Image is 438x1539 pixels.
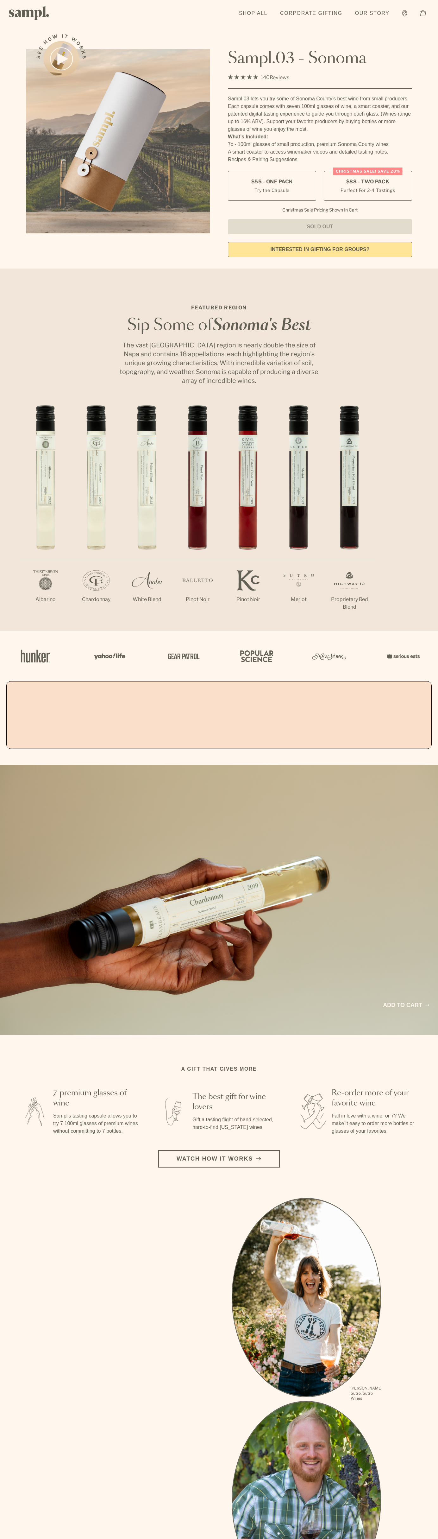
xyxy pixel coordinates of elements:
[270,74,289,80] span: Reviews
[228,141,412,148] li: 7x - 100ml glasses of small production, premium Sonoma County wines
[324,596,375,611] p: Proprietary Red Blend
[228,219,412,234] button: Sold Out
[16,643,54,670] img: Artboard_1_c8cd28af-0030-4af1-819c-248e302c7f06_x450.png
[181,1065,257,1073] h2: A gift that gives more
[351,1386,381,1401] p: [PERSON_NAME] Sutro, Sutro Wines
[192,1092,278,1112] h3: The best gift for wine lovers
[346,178,390,185] span: $88 - Two Pack
[26,49,210,233] img: Sampl.03 - Sonoma
[384,643,422,670] img: Artboard_7_5b34974b-f019-449e-91fb-745f8d0877ee_x450.png
[9,6,49,20] img: Sampl logo
[71,596,122,603] p: Chardonnay
[213,318,311,333] em: Sonoma's Best
[236,6,271,20] a: Shop All
[228,242,412,257] a: interested in gifting for groups?
[333,168,403,175] div: Christmas SALE! Save 20%
[277,6,346,20] a: Corporate Gifting
[332,1088,418,1108] h3: Re-order more of your favorite wine
[118,341,320,385] p: The vast [GEOGRAPHIC_DATA] region is nearly double the size of Napa and contains 18 appellations,...
[251,178,293,185] span: $55 - One Pack
[332,1112,418,1135] p: Fall in love with a wine, or 7? We make it easy to order more bottles or glasses of your favorites.
[352,6,393,20] a: Our Story
[53,1112,139,1135] p: Sampl's tasting capsule allows you to try 7 100ml glasses of premium wines without committing to ...
[254,187,290,193] small: Try the Capsule
[122,596,172,603] p: White Blend
[163,643,201,670] img: Artboard_5_7fdae55a-36fd-43f7-8bfd-f74a06a2878e_x450.png
[228,49,412,68] h1: Sampl.03 - Sonoma
[118,318,320,333] h2: Sip Some of
[383,1001,429,1010] a: Add to cart
[237,643,275,670] img: Artboard_4_28b4d326-c26e-48f9-9c80-911f17d6414e_x450.png
[228,148,412,156] li: A smart coaster to access winemaker videos and detailed tasting notes.
[192,1116,278,1131] p: Gift a tasting flight of hand-selected, hard-to-find [US_STATE] wines.
[172,596,223,603] p: Pinot Noir
[228,73,289,82] div: 140Reviews
[228,156,412,163] li: Recipes & Pairing Suggestions
[53,1088,139,1108] h3: 7 premium glasses of wine
[228,95,412,133] div: Sampl.03 lets you try some of Sonoma County's best wine from small producers. Each capsule comes ...
[223,596,273,603] p: Pinot Noir
[118,304,320,312] p: Featured Region
[90,643,128,670] img: Artboard_6_04f9a106-072f-468a-bdd7-f11783b05722_x450.png
[341,187,395,193] small: Perfect For 2-4 Tastings
[261,74,270,80] span: 140
[44,41,79,77] button: See how it works
[279,207,361,213] li: Christmas Sale Pricing Shown In Cart
[158,1150,280,1168] button: Watch how it works
[273,596,324,603] p: Merlot
[310,643,348,670] img: Artboard_3_0b291449-6e8c-4d07-b2c2-3f3601a19cd1_x450.png
[228,134,268,139] strong: What’s Included:
[20,596,71,603] p: Albarino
